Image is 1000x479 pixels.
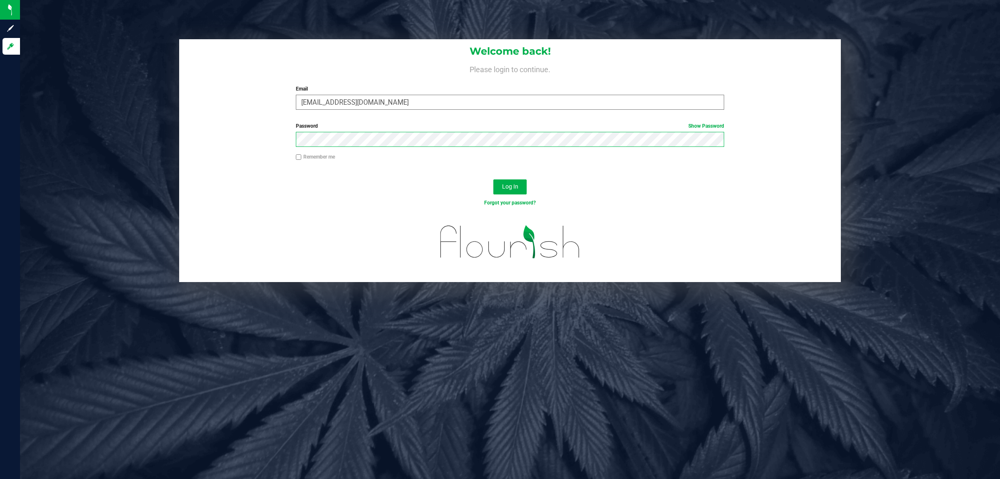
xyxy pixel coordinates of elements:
[179,46,841,57] h1: Welcome back!
[296,154,302,160] input: Remember me
[427,215,593,269] img: flourish_logo.svg
[688,123,724,129] a: Show Password
[6,42,15,50] inline-svg: Log in
[296,153,335,161] label: Remember me
[296,123,318,129] span: Password
[493,179,527,194] button: Log In
[296,85,725,93] label: Email
[502,183,518,190] span: Log In
[179,63,841,73] h4: Please login to continue.
[6,24,15,33] inline-svg: Sign up
[484,200,536,206] a: Forgot your password?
